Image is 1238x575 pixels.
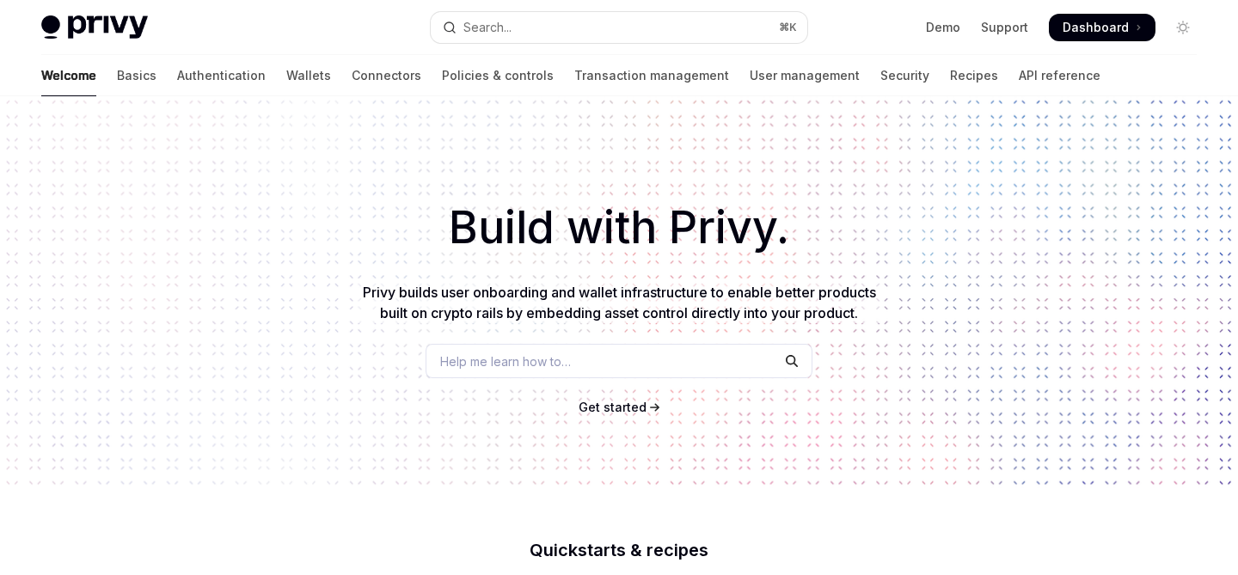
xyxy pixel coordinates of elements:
a: Support [981,19,1028,36]
span: Dashboard [1063,19,1129,36]
span: Get started [579,400,647,414]
a: Wallets [286,55,331,96]
a: Demo [926,19,960,36]
a: Transaction management [574,55,729,96]
a: Recipes [950,55,998,96]
a: Basics [117,55,156,96]
a: Policies & controls [442,55,554,96]
a: Authentication [177,55,266,96]
button: Open search [431,12,806,43]
a: Security [880,55,929,96]
a: Dashboard [1049,14,1155,41]
span: Help me learn how to… [440,352,571,370]
span: ⌘ K [779,21,797,34]
a: API reference [1019,55,1100,96]
img: light logo [41,15,148,40]
span: Privy builds user onboarding and wallet infrastructure to enable better products built on crypto ... [363,284,876,321]
div: Search... [463,17,512,38]
button: Toggle dark mode [1169,14,1197,41]
h1: Build with Privy. [28,194,1210,261]
h2: Quickstarts & recipes [316,541,922,559]
a: Welcome [41,55,96,96]
a: User management [750,55,860,96]
a: Get started [579,399,647,416]
a: Connectors [352,55,421,96]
